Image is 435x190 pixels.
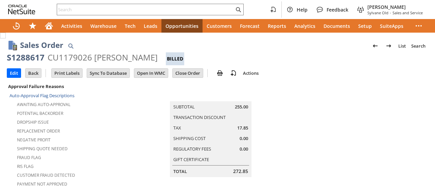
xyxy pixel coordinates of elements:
[376,19,407,33] a: SuiteApps
[173,125,181,131] a: Tax
[24,19,41,33] div: Shortcuts
[294,23,315,29] span: Analytics
[235,104,248,110] span: 255.00
[125,23,136,29] span: Tech
[57,5,234,14] input: Search
[17,146,68,152] a: Shipping Quote Needed
[90,23,117,29] span: Warehouse
[134,69,168,77] input: Open In WMC
[17,119,49,125] a: Dropship Issue
[203,19,236,33] a: Customers
[240,135,248,142] span: 0.00
[140,19,161,33] a: Leads
[268,23,286,29] span: Reports
[216,69,224,77] img: print.svg
[17,163,34,169] a: RIS flag
[17,181,67,187] a: Payment not approved
[61,23,82,29] span: Activities
[240,146,248,152] span: 0.00
[233,168,248,175] span: 272.85
[173,69,203,77] input: Close Order
[367,10,388,15] span: Sylvane Old
[17,137,51,143] a: Negative Profit
[161,19,203,33] a: Opportunities
[408,40,428,51] a: Search
[20,39,63,51] h1: Sales Order
[17,155,41,160] a: Fraud Flag
[41,19,57,33] a: Home
[173,146,211,152] a: Regulatory Fees
[297,6,308,13] span: Help
[10,92,74,99] a: Auto-Approval Flag Descriptions
[121,19,140,33] a: Tech
[173,114,226,120] a: Transaction Discount
[393,10,423,15] span: Sales and Service
[380,23,403,29] span: SuiteApps
[371,42,379,50] img: Previous
[17,172,75,178] a: Customer Fraud Detected
[240,70,261,76] a: Actions
[367,4,423,10] span: [PERSON_NAME]
[173,135,206,141] a: Shipping Cost
[17,128,60,134] a: Replacement Order
[170,90,251,101] caption: Summary
[240,23,260,29] span: Forecast
[17,102,70,107] a: Awaiting Auto-Approval
[48,52,158,63] div: CU1179026 [PERSON_NAME]
[166,23,198,29] span: Opportunities
[207,23,232,29] span: Customers
[173,156,209,162] a: Gift Certificate
[234,5,242,14] svg: Search
[229,69,238,77] img: add-record.svg
[385,42,393,50] img: Next
[17,110,63,116] a: Potential Backorder
[236,19,264,33] a: Forecast
[7,69,21,77] input: Edit
[354,19,376,33] a: Setup
[8,19,24,33] a: Recent Records
[237,125,248,131] span: 17.85
[29,22,37,30] svg: Shortcuts
[12,22,20,30] svg: Recent Records
[25,69,41,77] input: Back
[144,23,157,29] span: Leads
[396,40,408,51] a: List
[67,42,75,50] img: Quick Find
[7,52,45,63] div: S1288617
[87,69,129,77] input: Sync To Database
[166,52,184,65] div: Billed
[264,19,290,33] a: Reports
[173,168,187,174] a: Total
[8,5,35,14] svg: logo
[319,19,354,33] a: Documents
[290,19,319,33] a: Analytics
[358,23,372,29] span: Setup
[45,22,53,30] svg: Home
[327,6,348,13] span: Feedback
[52,69,82,77] input: Print Labels
[86,19,121,33] a: Warehouse
[7,82,144,91] div: Approval Failure Reasons
[390,10,391,15] span: -
[411,19,427,33] div: More menus
[324,23,350,29] span: Documents
[173,104,195,110] a: Subtotal
[57,19,86,33] a: Activities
